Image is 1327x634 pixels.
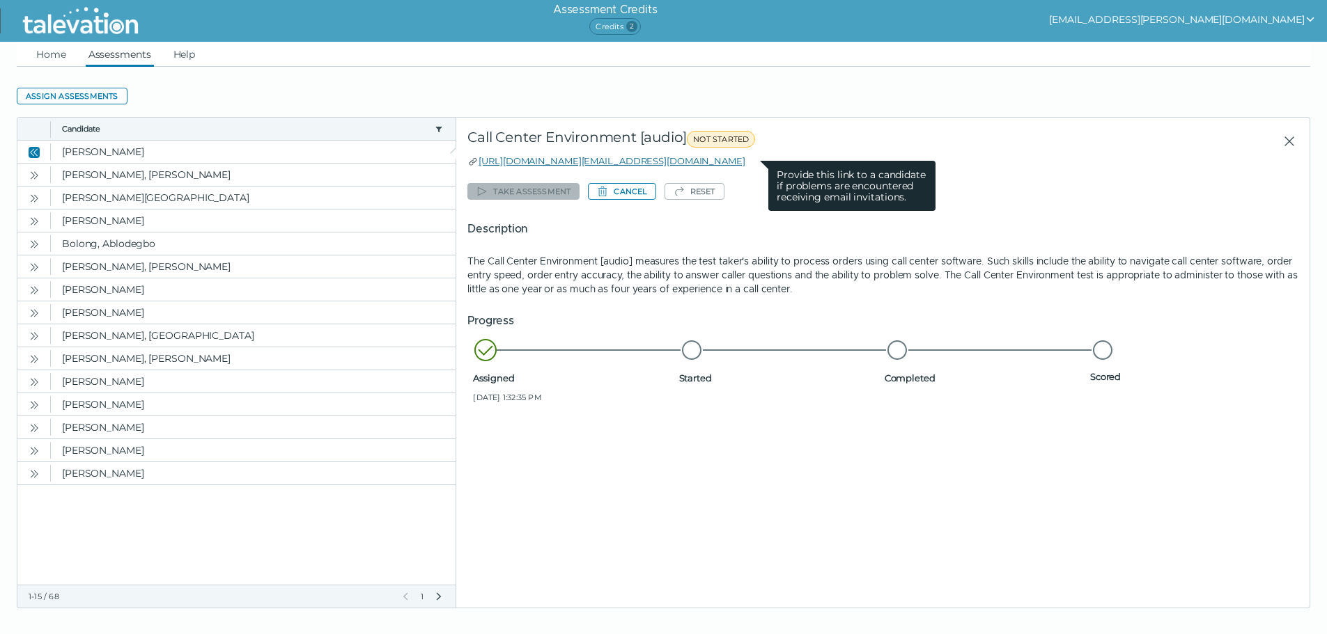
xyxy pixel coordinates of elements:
clr-dg-cell: [PERSON_NAME] [51,301,456,324]
clr-dg-cell: [PERSON_NAME] [51,416,456,438]
clr-dg-cell: [PERSON_NAME] [51,209,456,232]
button: Open [26,373,42,390]
clr-dg-cell: [PERSON_NAME] [51,462,456,484]
button: Open [26,304,42,321]
cds-icon: Open [29,354,40,365]
button: Take assessment [467,183,580,200]
a: [URL][DOMAIN_NAME][EMAIL_ADDRESS][DOMAIN_NAME] [479,155,745,166]
button: Open [26,465,42,482]
clr-dg-cell: [PERSON_NAME], [PERSON_NAME] [51,347,456,370]
button: Open [26,189,42,206]
span: Completed [885,372,1085,383]
span: Credits [589,18,640,35]
clr-dg-cell: [PERSON_NAME] [51,141,456,163]
button: Open [26,442,42,459]
clr-dg-cell: [PERSON_NAME], [PERSON_NAME] [51,255,456,278]
button: show user actions [1049,11,1316,28]
cds-icon: Open [29,422,40,434]
cds-icon: Open [29,170,40,181]
button: Assign assessments [17,88,127,104]
span: 2 [626,21,637,32]
cds-icon: Open [29,193,40,204]
cds-icon: Open [29,216,40,227]
cds-icon: Open [29,468,40,480]
clr-dg-cell: [PERSON_NAME] [51,439,456,461]
clr-dg-cell: [PERSON_NAME][GEOGRAPHIC_DATA] [51,187,456,209]
button: Candidate [62,123,429,134]
cds-icon: Open [29,239,40,250]
button: Reset [665,183,724,200]
cds-icon: Close [29,147,40,158]
span: Started [679,372,879,383]
cds-icon: Open [29,308,40,319]
button: Next Page [433,591,444,602]
h6: Assessment Credits [553,1,657,18]
button: Open [26,235,42,252]
button: Open [26,212,42,229]
p: The Call Center Environment [audio] measures the test taker's ability to process orders using cal... [467,254,1298,296]
clr-dg-cell: Bolong, Ablodegbo [51,232,456,255]
a: Assessments [86,42,154,67]
button: Open [26,258,42,275]
h5: Progress [467,312,1298,329]
button: Open [26,166,42,183]
button: Close [26,143,42,160]
a: Help [171,42,199,67]
img: Talevation_Logo_Transparent_white.png [17,3,144,38]
span: 1 [419,591,425,602]
span: Scored [1090,371,1290,382]
cds-icon: Open [29,399,40,411]
button: Cancel [588,183,655,200]
button: Open [26,327,42,344]
span: Assigned [473,372,673,383]
button: Open [26,396,42,413]
button: Close [1272,129,1298,154]
cds-icon: Open [29,331,40,342]
cds-icon: Open [29,262,40,273]
clr-dg-cell: [PERSON_NAME], [PERSON_NAME] [51,164,456,186]
cds-icon: Open [29,377,40,388]
button: Open [26,281,42,298]
cds-icon: Open [29,285,40,296]
div: Call Center Environment [audio] [467,129,1016,154]
button: Open [26,419,42,436]
div: 1-15 / 68 [29,591,391,602]
cds-icon: Open [29,445,40,457]
clr-tooltip-content: Provide this link to a candidate if problems are encountered receiving email invitations. [768,161,936,211]
clr-dg-cell: [PERSON_NAME], [GEOGRAPHIC_DATA] [51,324,456,347]
span: NOT STARTED [687,131,755,148]
button: candidate filter [433,123,444,134]
button: Open [26,350,42,367]
a: Home [33,42,69,67]
h5: Description [467,221,1298,237]
span: [DATE] 1:32:35 PM [473,392,673,403]
clr-dg-cell: [PERSON_NAME] [51,278,456,301]
button: Previous Page [400,591,411,602]
clr-dg-cell: [PERSON_NAME] [51,370,456,393]
clr-dg-cell: [PERSON_NAME] [51,393,456,415]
